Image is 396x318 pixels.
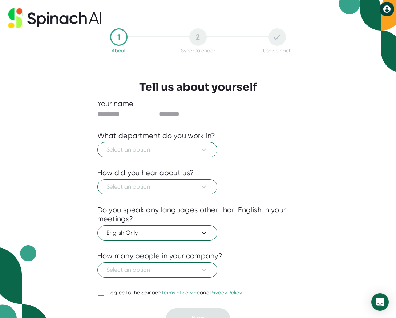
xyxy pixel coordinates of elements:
[112,48,126,53] div: About
[181,48,215,53] div: Sync Calendar
[106,182,208,191] span: Select an option
[106,229,208,237] span: English Only
[263,48,292,53] div: Use Spinach
[108,290,242,296] div: I agree to the Spinach and
[110,28,128,46] div: 1
[97,225,217,241] button: English Only
[161,290,200,295] a: Terms of Service
[97,142,217,157] button: Select an option
[210,290,242,295] a: Privacy Policy
[97,131,215,140] div: What department do you work in?
[189,28,207,46] div: 2
[97,179,217,194] button: Select an option
[97,99,299,108] div: Your name
[97,205,299,224] div: Do you speak any languages other than English in your meetings?
[106,266,208,274] span: Select an option
[97,262,217,278] button: Select an option
[371,293,389,311] div: Open Intercom Messenger
[139,81,257,94] h3: Tell us about yourself
[97,251,223,261] div: How many people in your company?
[97,168,194,177] div: How did you hear about us?
[106,145,208,154] span: Select an option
